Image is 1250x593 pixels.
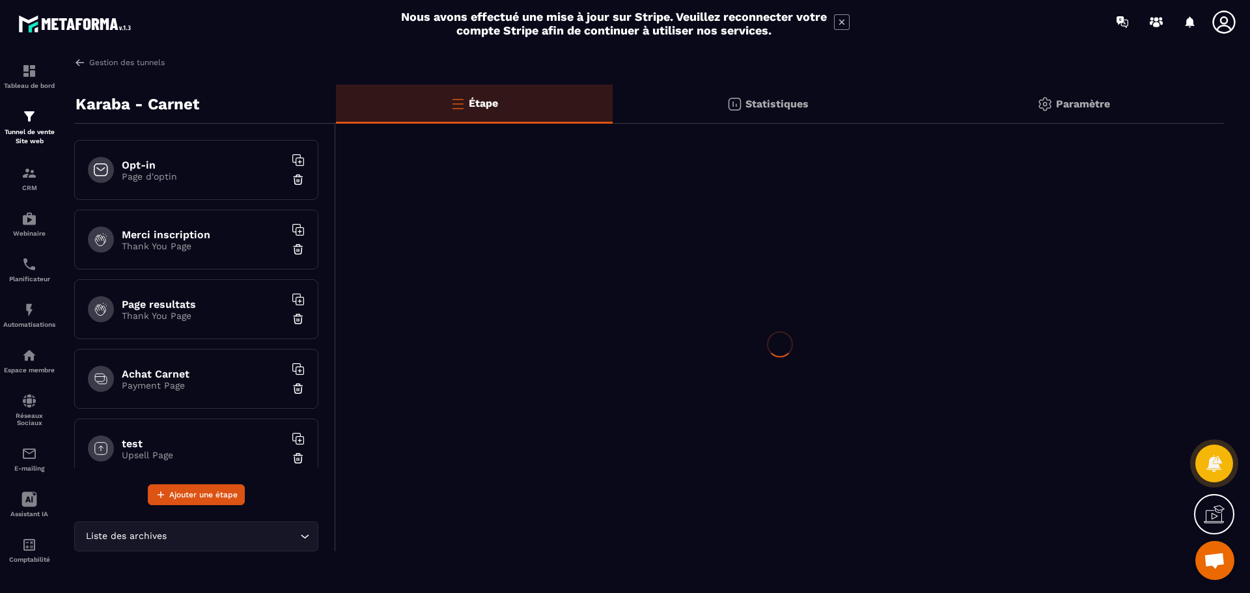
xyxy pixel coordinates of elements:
[3,436,55,482] a: emailemailE-mailing
[148,484,245,505] button: Ajouter une étape
[18,12,135,36] img: logo
[3,99,55,156] a: formationformationTunnel de vente Site web
[122,228,285,241] h6: Merci inscription
[122,380,285,391] p: Payment Page
[122,159,285,171] h6: Opt-in
[74,57,86,68] img: arrow
[3,53,55,99] a: formationformationTableau de bord
[469,97,498,109] p: Étape
[1195,541,1234,580] div: Ouvrir le chat
[21,256,37,272] img: scheduler
[21,109,37,124] img: formation
[3,338,55,383] a: automationsautomationsEspace membre
[83,529,169,544] span: Liste des archives
[3,510,55,517] p: Assistant IA
[3,321,55,328] p: Automatisations
[3,82,55,89] p: Tableau de bord
[292,452,305,465] img: trash
[3,412,55,426] p: Réseaux Sociaux
[1037,96,1053,112] img: setting-gr.5f69749f.svg
[122,310,285,321] p: Thank You Page
[292,312,305,325] img: trash
[21,63,37,79] img: formation
[1056,98,1110,110] p: Paramètre
[3,247,55,292] a: schedulerschedulerPlanificateur
[76,91,199,117] p: Karaba - Carnet
[292,382,305,395] img: trash
[3,128,55,146] p: Tunnel de vente Site web
[745,98,809,110] p: Statistiques
[3,482,55,527] a: Assistant IA
[21,537,37,553] img: accountant
[169,529,297,544] input: Search for option
[122,171,285,182] p: Page d'optin
[122,437,285,450] h6: test
[122,368,285,380] h6: Achat Carnet
[3,556,55,563] p: Comptabilité
[3,184,55,191] p: CRM
[122,450,285,460] p: Upsell Page
[3,275,55,283] p: Planificateur
[21,348,37,363] img: automations
[3,201,55,247] a: automationsautomationsWebinaire
[21,302,37,318] img: automations
[3,230,55,237] p: Webinaire
[292,173,305,186] img: trash
[21,446,37,462] img: email
[3,156,55,201] a: formationformationCRM
[3,383,55,436] a: social-networksocial-networkRéseaux Sociaux
[21,211,37,227] img: automations
[400,10,827,37] h2: Nous avons effectué une mise à jour sur Stripe. Veuillez reconnecter votre compte Stripe afin de ...
[122,241,285,251] p: Thank You Page
[292,243,305,256] img: trash
[450,96,465,111] img: bars-o.4a397970.svg
[21,165,37,181] img: formation
[3,366,55,374] p: Espace membre
[3,465,55,472] p: E-mailing
[169,488,238,501] span: Ajouter une étape
[74,521,318,551] div: Search for option
[74,57,165,68] a: Gestion des tunnels
[3,292,55,338] a: automationsautomationsAutomatisations
[727,96,742,112] img: stats.20deebd0.svg
[21,393,37,409] img: social-network
[3,527,55,573] a: accountantaccountantComptabilité
[122,298,285,310] h6: Page resultats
